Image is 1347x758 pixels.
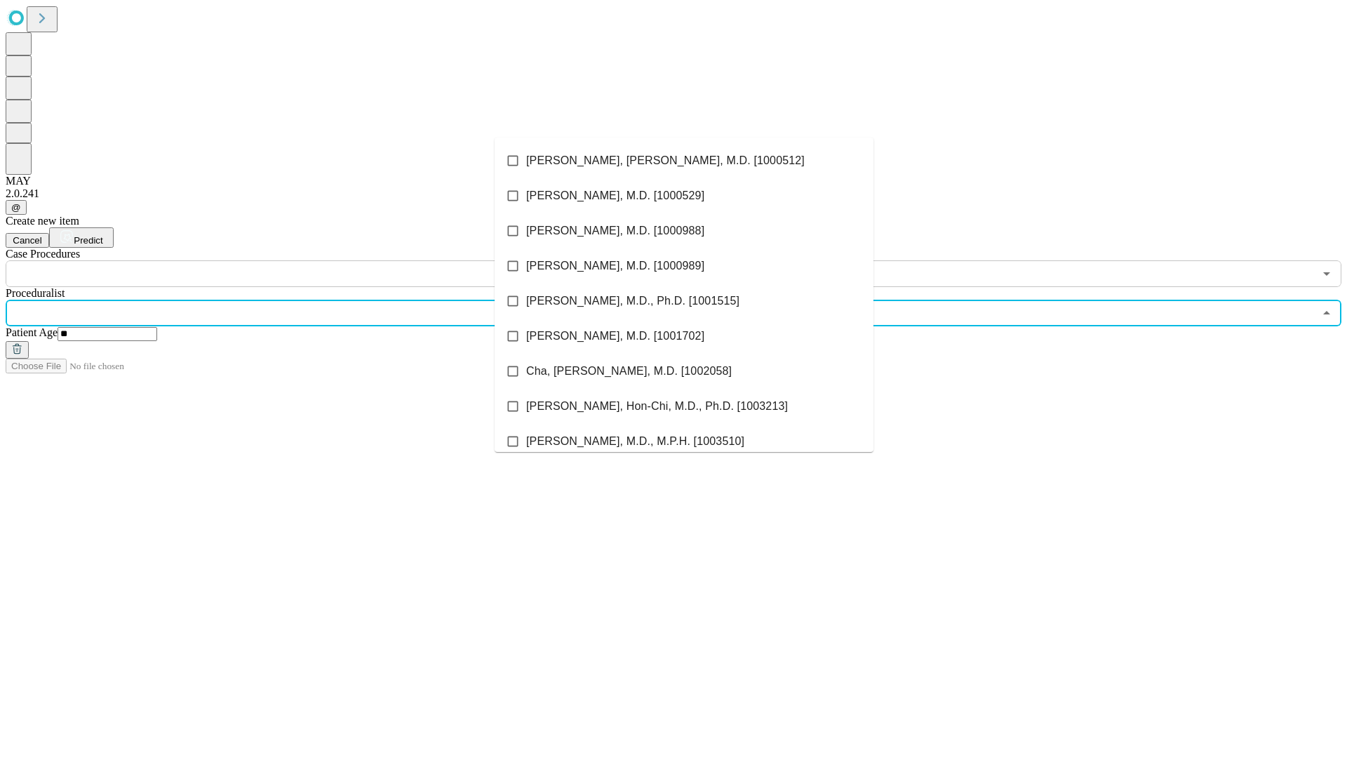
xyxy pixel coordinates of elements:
[49,227,114,248] button: Predict
[6,215,79,227] span: Create new item
[1317,264,1336,284] button: Open
[6,200,27,215] button: @
[13,235,42,246] span: Cancel
[6,287,65,299] span: Proceduralist
[526,152,805,169] span: [PERSON_NAME], [PERSON_NAME], M.D. [1000512]
[526,398,788,415] span: [PERSON_NAME], Hon-Chi, M.D., Ph.D. [1003213]
[6,187,1341,200] div: 2.0.241
[6,175,1341,187] div: MAY
[6,233,49,248] button: Cancel
[1317,303,1336,323] button: Close
[526,187,704,204] span: [PERSON_NAME], M.D. [1000529]
[526,363,732,380] span: Cha, [PERSON_NAME], M.D. [1002058]
[526,258,704,274] span: [PERSON_NAME], M.D. [1000989]
[74,235,102,246] span: Predict
[526,433,744,450] span: [PERSON_NAME], M.D., M.P.H. [1003510]
[6,326,58,338] span: Patient Age
[526,222,704,239] span: [PERSON_NAME], M.D. [1000988]
[526,293,739,310] span: [PERSON_NAME], M.D., Ph.D. [1001515]
[526,328,704,345] span: [PERSON_NAME], M.D. [1001702]
[6,248,80,260] span: Scheduled Procedure
[11,202,21,213] span: @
